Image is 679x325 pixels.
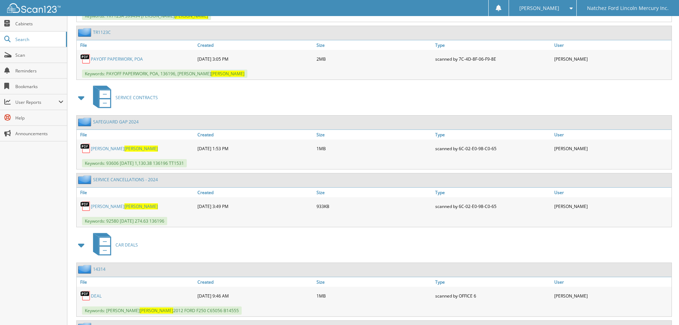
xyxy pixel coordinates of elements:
[78,117,93,126] img: folder2.png
[552,141,672,156] div: [PERSON_NAME]
[77,40,196,50] a: File
[93,177,158,183] a: SERVICE CANCELLATIONS - 2024
[82,217,167,225] span: Keywords: 92580 [DATE] 274.63 136196
[552,277,672,287] a: User
[315,277,434,287] a: Size
[115,242,138,248] span: CAR DEALS
[15,21,63,27] span: Cabinets
[80,54,91,64] img: PDF.png
[433,289,552,303] div: scanned by OFFICE 6
[77,277,196,287] a: File
[78,175,93,184] img: folder2.png
[80,201,91,212] img: PDF.png
[15,99,58,105] span: User Reports
[315,199,434,213] div: 933KB
[315,141,434,156] div: 1MB
[80,143,91,154] img: PDF.png
[196,289,315,303] div: [DATE] 9:46 AM
[140,308,173,314] span: [PERSON_NAME]
[552,52,672,66] div: [PERSON_NAME]
[78,28,93,37] img: folder2.png
[89,231,138,259] a: CAR DEALS
[552,199,672,213] div: [PERSON_NAME]
[93,29,111,35] a: TR1123C
[315,188,434,197] a: Size
[196,141,315,156] div: [DATE] 1:53 PM
[433,52,552,66] div: scanned by 7C-4D-8F-06-F9-8E
[196,130,315,139] a: Created
[433,277,552,287] a: Type
[315,289,434,303] div: 1MB
[315,130,434,139] a: Size
[587,6,669,10] span: Natchez Ford Lincoln Mercury Inc.
[15,131,63,137] span: Announcements
[519,6,559,10] span: [PERSON_NAME]
[196,188,315,197] a: Created
[433,40,552,50] a: Type
[552,188,672,197] a: User
[82,70,247,78] span: Keywords: PAYOFF PAPERWORK, POA, 136196, [PERSON_NAME]
[433,188,552,197] a: Type
[15,83,63,90] span: Bookmarks
[91,146,158,152] a: [PERSON_NAME][PERSON_NAME]
[643,291,679,325] iframe: Chat Widget
[196,52,315,66] div: [DATE] 3:05 PM
[196,277,315,287] a: Created
[196,40,315,50] a: Created
[82,159,187,167] span: Keywords: 93606 [DATE] 1,130.38 136196 TT1531
[315,52,434,66] div: 2MB
[211,71,245,77] span: [PERSON_NAME]
[115,95,158,101] span: SERVICE CONTRACTS
[433,130,552,139] a: Type
[124,203,158,209] span: [PERSON_NAME]
[124,146,158,152] span: [PERSON_NAME]
[552,289,672,303] div: [PERSON_NAME]
[78,265,93,274] img: folder2.png
[315,40,434,50] a: Size
[93,119,139,125] a: SAFEGUARD GAP 2024
[80,290,91,301] img: PDF.png
[15,115,63,121] span: Help
[15,52,63,58] span: Scan
[196,199,315,213] div: [DATE] 3:49 PM
[77,188,196,197] a: File
[15,36,62,42] span: Search
[15,68,63,74] span: Reminders
[89,83,158,112] a: SERVICE CONTRACTS
[91,293,102,299] a: DEAL
[77,130,196,139] a: File
[82,306,242,315] span: Keywords: [PERSON_NAME] 2012 FORD F250 C65056 B14555
[552,40,672,50] a: User
[7,3,61,13] img: scan123-logo-white.svg
[93,266,106,272] a: 14314
[433,199,552,213] div: scanned by 6C-02-E0-98-C0-65
[552,130,672,139] a: User
[91,56,143,62] a: PAYOFF PAPERWORK, POA
[433,141,552,156] div: scanned by 6C-02-E0-98-C0-65
[91,203,158,209] a: [PERSON_NAME][PERSON_NAME]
